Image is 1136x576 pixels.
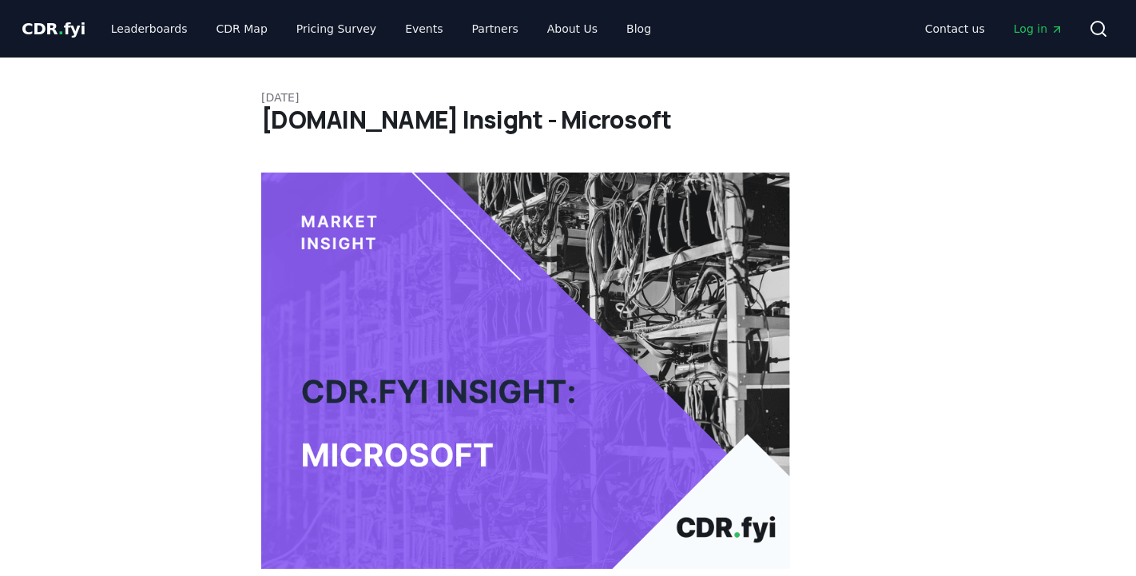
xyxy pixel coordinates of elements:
[614,14,664,43] a: Blog
[534,14,610,43] a: About Us
[261,173,790,569] img: blog post image
[912,14,998,43] a: Contact us
[204,14,280,43] a: CDR Map
[1001,14,1076,43] a: Log in
[284,14,389,43] a: Pricing Survey
[912,14,1076,43] nav: Main
[392,14,455,43] a: Events
[1014,21,1063,37] span: Log in
[261,89,875,105] p: [DATE]
[58,19,64,38] span: .
[98,14,664,43] nav: Main
[22,18,85,40] a: CDR.fyi
[459,14,531,43] a: Partners
[98,14,201,43] a: Leaderboards
[22,19,85,38] span: CDR fyi
[261,105,875,134] h1: [DOMAIN_NAME] Insight - Microsoft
